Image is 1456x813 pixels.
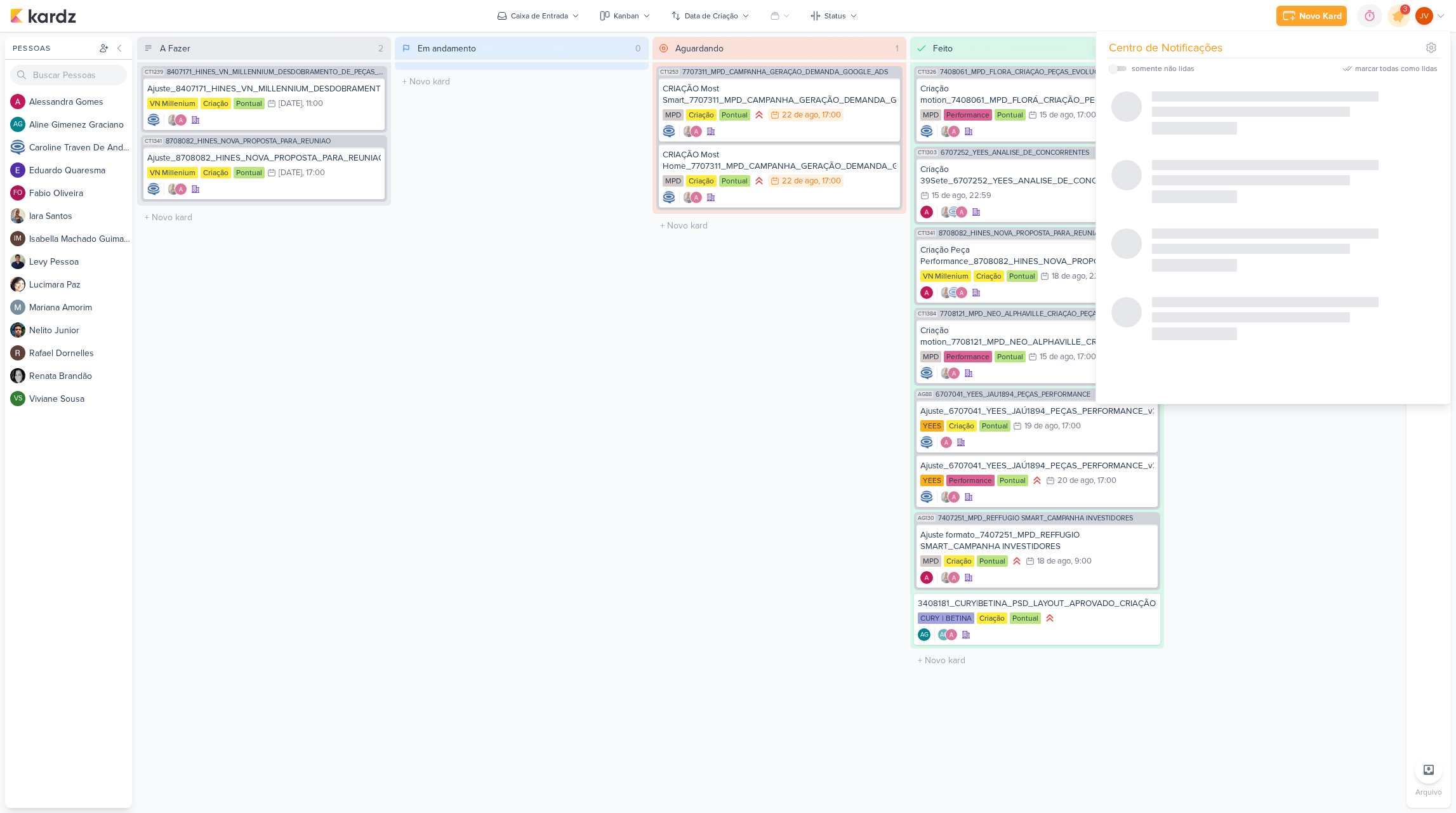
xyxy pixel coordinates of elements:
div: , 22:59 [965,192,991,200]
input: + Novo kard [140,208,388,227]
img: Alessandra Gomes [955,206,968,218]
img: Nelito Junior [10,322,25,338]
div: 1 [890,42,904,55]
div: VN Millenium [920,270,971,282]
img: Alessandra Gomes [175,183,187,195]
div: Colaboradores: Iara Santos, Caroline Traven De Andrade, Alessandra Gomes [937,286,968,299]
div: Criador(a): Caroline Traven De Andrade [920,367,933,380]
img: Iara Santos [682,191,695,204]
img: Alessandra Gomes [175,114,187,126]
span: CT1239 [143,69,164,76]
div: Aline Gimenez Graciano [10,117,25,132]
div: Criação Peça Performance_8708082_HINES_NOVA_PROPOSTA_PARA_REUNIAO [920,244,1154,267]
img: Iara Santos [940,125,953,138]
div: Fabio Oliveira [10,185,25,201]
div: Criação 39Sete_6707252_YEES_ANALISE_DE_CONCORRENTES [920,164,1154,187]
div: Criador(a): Caroline Traven De Andrade [147,114,160,126]
div: , 11:00 [302,100,323,108]
div: Ajuste_6707041_YEES_JAÚ1894_PEÇAS_PERFORMANCE_v3 [920,406,1154,417]
div: E d u a r d o Q u a r e s m a [29,164,132,177]
div: Pontual [979,420,1010,432]
div: Colaboradores: Iara Santos, Alessandra Gomes [937,367,960,380]
span: 3 [1403,4,1407,15]
span: CT1326 [917,69,937,76]
div: C a r o l i n e T r a v e n D e A n d r a d e [29,141,132,154]
img: Alessandra Gomes [948,367,960,380]
img: Caroline Traven De Andrade [920,491,933,503]
div: , 22:59 [1085,272,1111,281]
div: Centro de Notificações [1109,39,1222,56]
div: , 17:00 [302,169,325,177]
img: Iara Santos [940,286,953,299]
div: Colaboradores: Alessandra Gomes [937,436,953,449]
div: F a b i o O l i v e i r a [29,187,132,200]
div: Pontual [1007,270,1038,282]
img: Alessandra Gomes [945,628,958,641]
div: , 9:00 [1071,557,1092,565]
div: Novo Kard [1299,10,1342,23]
div: YEES [920,420,944,432]
div: , 17:00 [1073,111,1096,119]
div: VN Millenium [147,167,198,178]
div: R a f a e l D o r n e l l e s [29,347,132,360]
div: Criação [686,175,717,187]
div: Criador(a): Aline Gimenez Graciano [918,628,930,641]
span: 8708082_HINES_NOVA_PROPOSTA_PARA_REUNIAO [939,230,1104,237]
div: A l i n e G i m e n e z G r a c i a n o [29,118,132,131]
div: Ajuste_6707041_YEES_JAÚ1894_PEÇAS_PERFORMANCE_v3 [920,460,1154,472]
div: 3408181_CURY|BETINA_PSD_LAYOUT_APROVADO_CRIAÇÃO [918,598,1156,609]
div: VN Millenium [147,98,198,109]
div: Colaboradores: Iara Santos, Alessandra Gomes [679,191,703,204]
div: Pontual [719,109,750,121]
div: somente não lidas [1132,63,1195,74]
img: Alessandra Gomes [920,206,933,218]
div: Criador(a): Alessandra Gomes [920,571,933,584]
img: kardz.app [10,8,76,23]
div: Pontual [234,98,265,109]
div: CRIAÇÃO Most Home_7707311_MPD_CAMPANHA_GERAÇÃO_DEMANDA_GOOGLE_ADS [663,149,896,172]
div: Colaboradores: Iara Santos, Alessandra Gomes [937,125,960,138]
img: Renata Brandão [10,368,25,383]
div: L e v y P e s s o a [29,255,132,268]
div: marcar todas como lidas [1355,63,1438,74]
div: 15 de ago [1040,353,1073,361]
div: 15 de ago [1040,111,1073,119]
div: 18 de ago [1037,557,1071,565]
img: Alessandra Gomes [690,125,703,138]
input: + Novo kard [655,216,904,235]
div: 20 de ago [1057,477,1094,485]
div: MPD [663,175,684,187]
div: Criador(a): Caroline Traven De Andrade [920,436,933,449]
div: CRIAÇÃO Most Smart_7707311_MPD_CAMPANHA_GERAÇÃO_DEMANDA_GOOGLE_ADS [663,83,896,106]
div: Pontual [234,167,265,178]
div: Criador(a): Caroline Traven De Andrade [920,125,933,138]
div: Criação [946,420,977,432]
span: CT1253 [659,69,680,76]
img: Caroline Traven De Andrade [948,206,960,218]
p: JV [1420,10,1429,22]
img: Lucimara Paz [10,277,25,292]
input: + Novo kard [397,72,646,91]
p: IM [14,235,22,242]
div: Ajuste_8407171_HINES_VN_MILLENNIUM_DESDOBRAMENTO_DE_PEÇAS_V3 [147,83,381,95]
div: 15 de ago [932,192,965,200]
img: Alessandra Gomes [920,286,933,299]
img: Alessandra Gomes [948,571,960,584]
div: YEES [920,475,944,486]
img: Caroline Traven De Andrade [663,125,675,138]
div: Criador(a): Caroline Traven De Andrade [663,191,675,204]
img: Alessandra Gomes [940,436,953,449]
div: Pontual [997,475,1028,486]
div: Isabella Machado Guimarães [10,231,25,246]
span: 7408061_MPD_FLORÁ_CRIAÇÃO_PEÇAS_EVOLUÇÃO_DE_OBRA [940,69,1143,76]
div: V i v i a n e S o u s a [29,392,132,406]
img: Levy Pessoa [10,254,25,269]
img: Caroline Traven De Andrade [920,125,933,138]
div: Ajuste_8708082_HINES_NOVA_PROPOSTA_PARA_REUNIAO [147,152,381,164]
img: Caroline Traven De Andrade [920,367,933,380]
div: Pessoas [10,43,96,54]
div: Criador(a): Alessandra Gomes [920,286,933,299]
div: Colaboradores: Iara Santos, Caroline Traven De Andrade, Alessandra Gomes [937,206,968,218]
div: M a r i a n a A m o r i m [29,301,132,314]
div: Prioridade Alta [1010,555,1023,567]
